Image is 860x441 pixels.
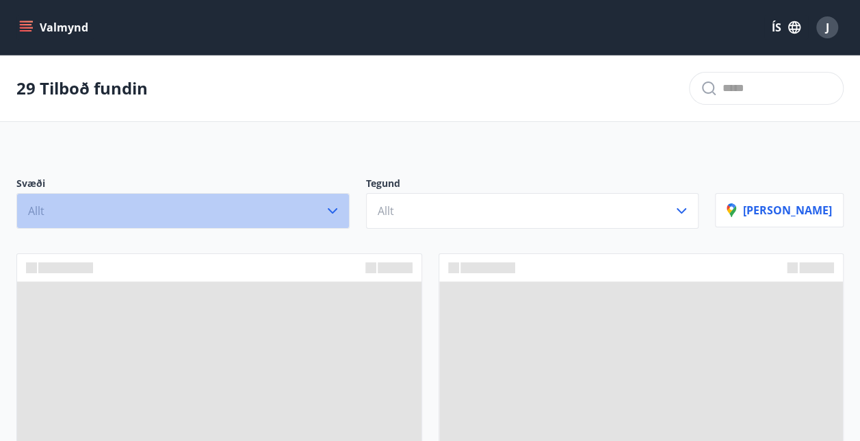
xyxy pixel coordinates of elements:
p: Tegund [366,177,699,193]
button: menu [16,15,94,40]
span: J [826,20,829,35]
p: 29 Tilboð fundin [16,77,148,100]
button: ÍS [764,15,808,40]
span: Allt [378,203,394,218]
button: Allt [16,193,350,229]
button: [PERSON_NAME] [715,193,844,227]
p: [PERSON_NAME] [727,203,832,218]
button: Allt [366,193,699,229]
button: J [811,11,844,44]
p: Svæði [16,177,350,193]
span: Allt [28,203,44,218]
